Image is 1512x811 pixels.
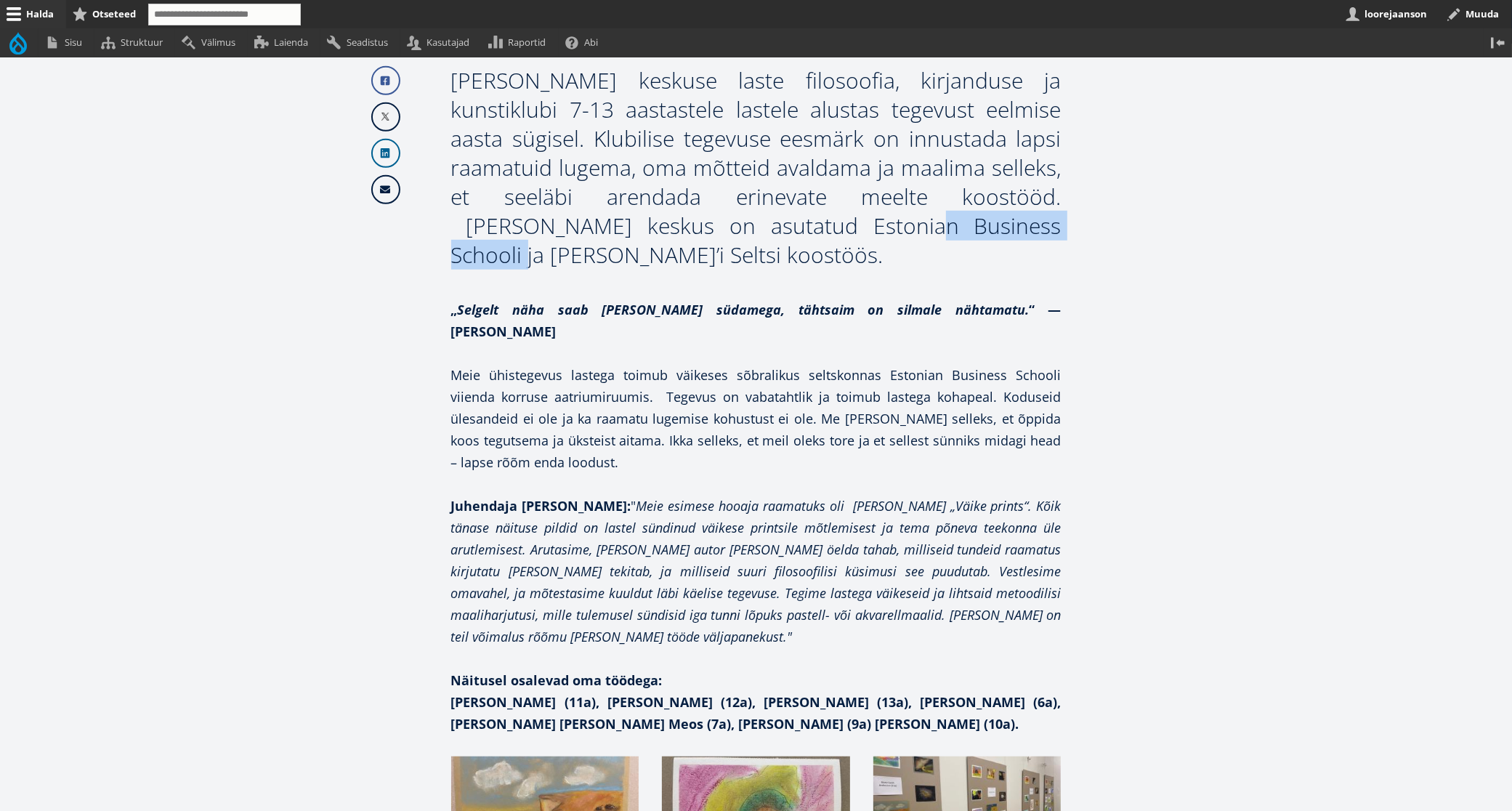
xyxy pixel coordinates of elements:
a: Facebook [371,66,400,95]
a: Linkedin [371,139,400,168]
em: Selgelt näha saab [PERSON_NAME] südamega, tähtsaim on silmale nähtamatu. [458,301,1029,318]
a: Seadistus [320,28,400,57]
strong: „ “ — [PERSON_NAME] [451,301,1062,340]
a: Struktuur [94,28,175,57]
a: Laienda [248,28,320,57]
p: Meie ühistegevus lastega toimub väikeses sõbralikus seltskonnas Estonian Business Schooli viienda... [451,364,1062,473]
a: Sisu [39,28,94,57]
p: " [451,495,1062,647]
div: [PERSON_NAME] keskuse laste filosoofia, kirjanduse ja kunstiklubi 7-13 aastastele lastele alustas... [451,66,1062,270]
a: Abi [559,28,611,57]
a: Raportid [482,28,559,57]
strong: Juhendaja [PERSON_NAME]: [451,497,631,515]
button: Vertikaalasend [1484,28,1512,57]
img: X [373,104,399,130]
strong: Näitusel osalevad oma töödega: [PERSON_NAME] (11a), [PERSON_NAME] (12a), [PERSON_NAME] (13a), [PE... [451,671,1062,733]
em: Meie esimese hooaja raamatuks oli [PERSON_NAME] „Väike prints“. Kõik tänase näituse pildid on las... [451,497,1062,645]
a: Email [371,175,400,204]
a: Kasutajad [400,28,482,57]
a: Välimus [175,28,248,57]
